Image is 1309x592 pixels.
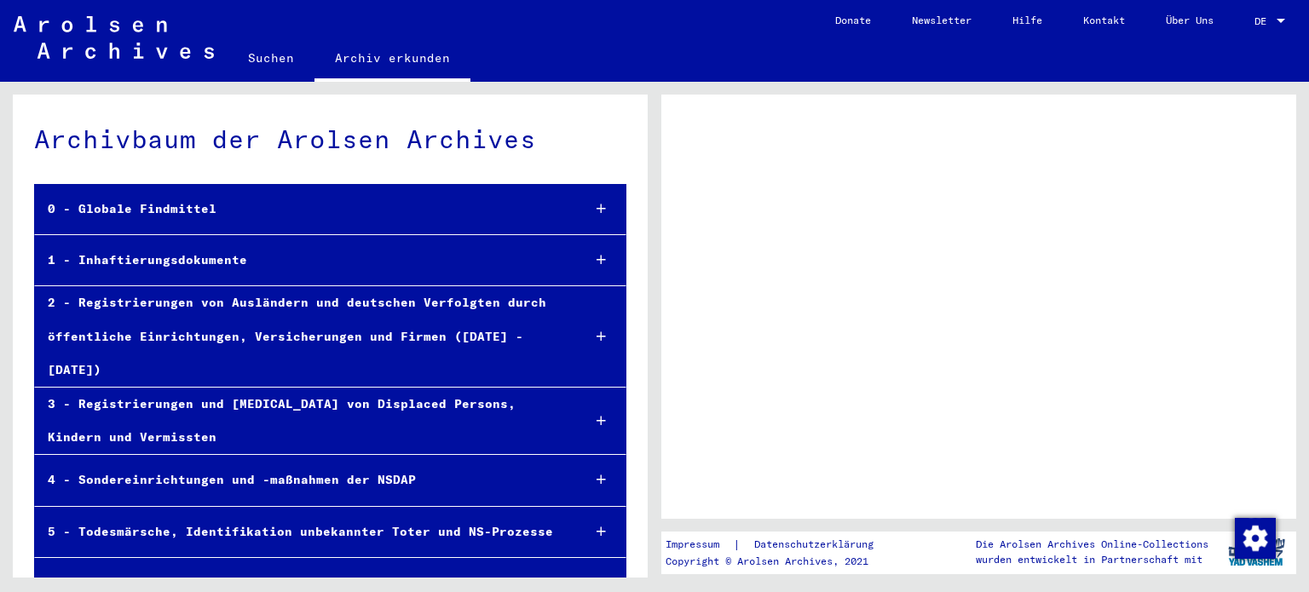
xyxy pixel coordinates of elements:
[1254,15,1273,27] span: DE
[976,552,1208,567] p: wurden entwickelt in Partnerschaft mit
[34,120,626,158] div: Archivbaum der Arolsen Archives
[976,537,1208,552] p: Die Arolsen Archives Online-Collections
[666,536,733,554] a: Impressum
[35,515,568,549] div: 5 - Todesmärsche, Identifikation unbekannter Toter und NS-Prozesse
[1235,518,1276,559] img: Zustimmung ändern
[35,463,568,497] div: 4 - Sondereinrichtungen und -maßnahmen der NSDAP
[228,37,314,78] a: Suchen
[35,388,568,454] div: 3 - Registrierungen und [MEDICAL_DATA] von Displaced Persons, Kindern und Vermissten
[14,16,214,59] img: Arolsen_neg.svg
[1225,531,1289,573] img: yv_logo.png
[314,37,470,82] a: Archiv erkunden
[35,193,568,226] div: 0 - Globale Findmittel
[35,244,568,277] div: 1 - Inhaftierungsdokumente
[666,536,894,554] div: |
[35,286,568,387] div: 2 - Registrierungen von Ausländern und deutschen Verfolgten durch öffentliche Einrichtungen, Vers...
[666,554,894,569] p: Copyright © Arolsen Archives, 2021
[741,536,894,554] a: Datenschutzerklärung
